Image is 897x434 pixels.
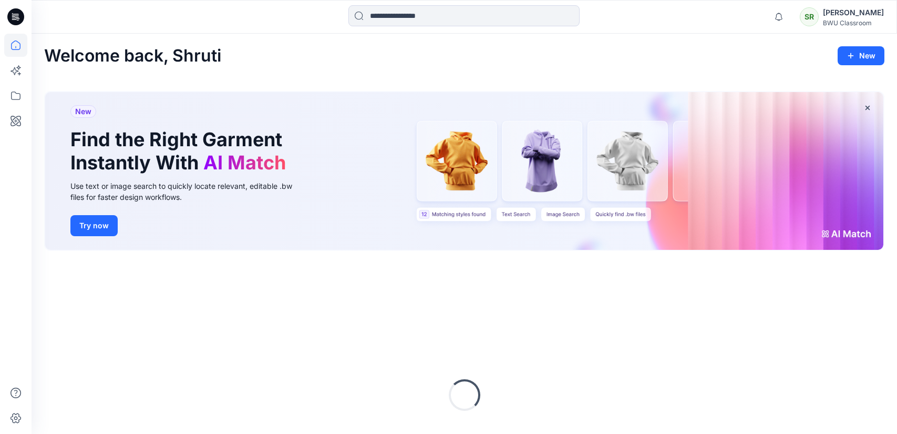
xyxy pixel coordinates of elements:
button: New [838,46,884,65]
button: Try now [70,215,118,236]
div: Use text or image search to quickly locate relevant, editable .bw files for faster design workflows. [70,180,307,203]
div: BWU Classroom [823,19,884,27]
h1: Find the Right Garment Instantly With [70,128,291,174]
div: SR [800,7,819,26]
span: AI Match [203,151,286,174]
h2: Welcome back, Shruti [44,46,221,66]
span: New [75,105,91,118]
div: [PERSON_NAME] [823,6,884,19]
